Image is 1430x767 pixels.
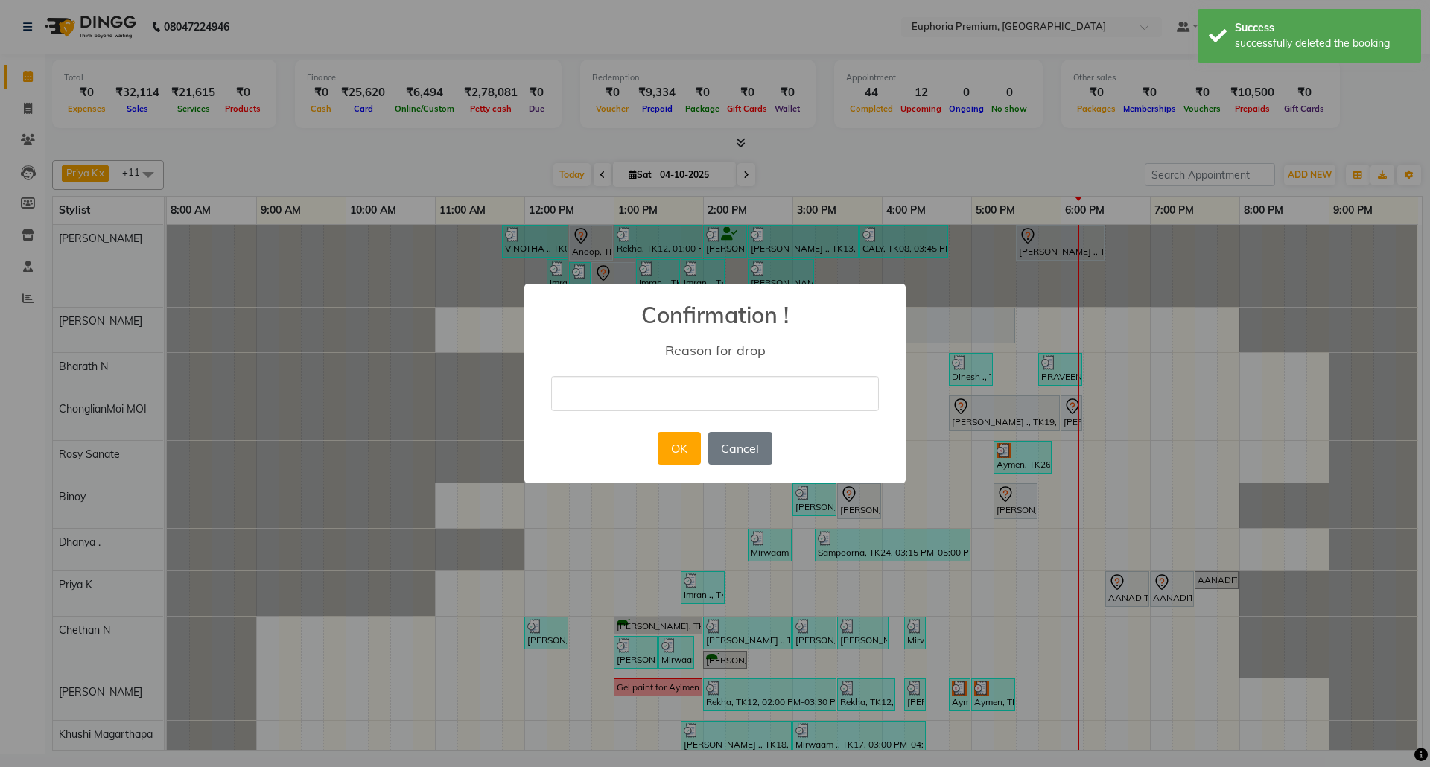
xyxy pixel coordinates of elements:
div: Reason for drop [546,342,884,359]
div: successfully deleted the booking [1235,36,1410,51]
button: Cancel [708,432,772,465]
div: Success [1235,20,1410,36]
button: OK [658,432,700,465]
h2: Confirmation ! [524,284,906,328]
